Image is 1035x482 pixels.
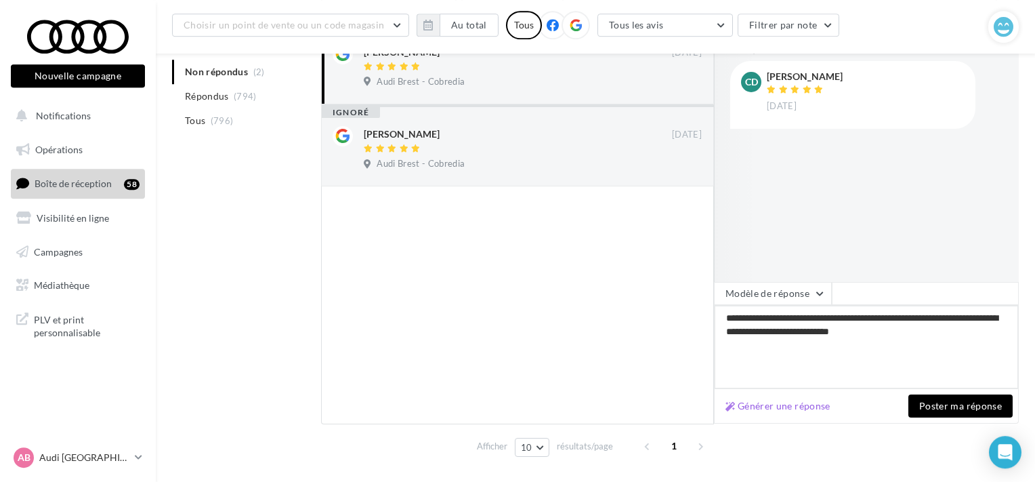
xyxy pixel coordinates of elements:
[184,19,384,31] span: Choisir un point de vente ou un code magasin
[34,245,83,257] span: Campagnes
[322,107,380,118] div: ignoré
[8,136,148,164] a: Opérations
[185,114,205,127] span: Tous
[597,14,733,37] button: Tous les avis
[521,442,532,453] span: 10
[37,212,109,224] span: Visibilité en ligne
[745,75,758,89] span: Cd
[185,89,229,103] span: Répondus
[39,451,129,464] p: Audi [GEOGRAPHIC_DATA]
[417,14,499,37] button: Au total
[8,305,148,345] a: PLV et print personnalisable
[663,435,685,457] span: 1
[672,129,702,141] span: [DATE]
[714,282,832,305] button: Modèle de réponse
[767,100,797,113] span: [DATE]
[557,440,613,453] span: résultats/page
[35,144,83,155] span: Opérations
[8,238,148,266] a: Campagnes
[34,310,140,340] span: PLV et print personnalisable
[172,14,409,37] button: Choisir un point de vente ou un code magasin
[440,14,499,37] button: Au total
[989,436,1021,468] div: Open Intercom Messenger
[234,91,257,102] span: (794)
[377,76,465,88] span: Audi Brest - Cobredia
[8,271,148,300] a: Médiathèque
[18,451,30,464] span: AB
[477,440,507,453] span: Afficher
[515,438,549,457] button: 10
[738,14,840,37] button: Filtrer par note
[36,110,91,121] span: Notifications
[124,179,140,190] div: 58
[377,158,465,170] span: Audi Brest - Cobredia
[908,395,1013,418] button: Poster ma réponse
[506,11,542,39] div: Tous
[11,445,145,470] a: AB Audi [GEOGRAPHIC_DATA]
[34,279,89,291] span: Médiathèque
[8,102,142,130] button: Notifications
[720,398,836,414] button: Générer une réponse
[11,64,145,87] button: Nouvelle campagne
[767,72,843,81] div: [PERSON_NAME]
[609,19,664,31] span: Tous les avis
[8,204,148,233] a: Visibilité en ligne
[364,127,440,141] div: [PERSON_NAME]
[35,178,112,189] span: Boîte de réception
[211,115,234,126] span: (796)
[8,169,148,198] a: Boîte de réception58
